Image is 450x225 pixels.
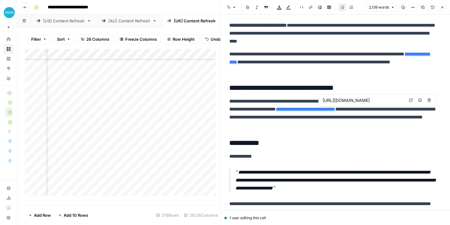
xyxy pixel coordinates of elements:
button: Sort [53,34,74,44]
span: 2,139 words [369,5,389,10]
button: Freeze Columns [116,34,161,44]
a: Your Data [4,73,13,83]
a: Insights [4,54,13,64]
button: Add Row [25,210,54,220]
span: Sort [57,36,65,42]
a: Browse [4,44,13,54]
a: [US] Content Refresh [31,15,96,27]
a: Learning Hub [4,203,13,213]
button: 26 Columns [77,34,113,44]
a: Settings [4,183,13,193]
span: Row Height [173,36,195,42]
div: 1 user editing this cell [224,215,446,221]
div: [US] Content Refresh [43,18,84,24]
img: XeroOps Logo [4,7,15,18]
div: [[GEOGRAPHIC_DATA]] Content Refresh [174,18,251,24]
div: 376 Rows [154,210,182,220]
span: Add Row [34,212,51,218]
button: 2,139 words [366,3,397,11]
span: 26 Columns [86,36,109,42]
button: Help + Support [4,213,13,223]
a: Opportunities [4,64,13,73]
a: [[GEOGRAPHIC_DATA]] Content Refresh [162,15,263,27]
button: Add 10 Rows [54,210,92,220]
span: Filter [31,36,41,42]
a: [AU] Content Refresh [96,15,162,27]
button: Filter [27,34,51,44]
button: Workspace: XeroOps [4,5,13,20]
a: Home [4,34,13,44]
span: Freeze Columns [125,36,157,42]
a: Usage [4,193,13,203]
div: [AU] Content Refresh [108,18,150,24]
button: Row Height [163,34,199,44]
span: Add 10 Rows [64,212,88,218]
button: Undo [201,34,225,44]
div: 26/26 Columns [182,210,220,220]
span: Undo [211,36,221,42]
